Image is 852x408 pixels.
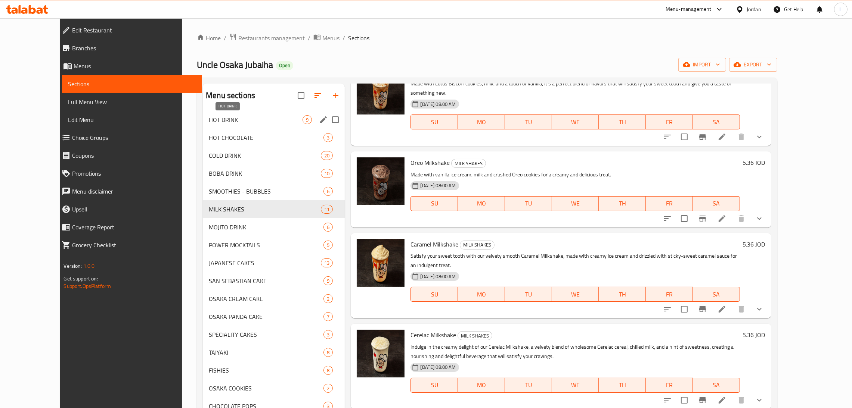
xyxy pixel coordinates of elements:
[646,378,693,393] button: FR
[414,289,455,300] span: SU
[323,384,333,393] div: items
[649,289,690,300] span: FR
[693,378,740,393] button: SA
[209,133,323,142] span: HOT CHOCOLATE
[755,214,764,223] svg: Show Choices
[718,132,726,141] a: Edit menu item
[203,111,345,129] div: HOT DRINK9edit
[417,273,459,280] span: [DATE] 08:00 AM
[458,114,505,129] button: MO
[676,211,692,226] span: Select to update
[414,198,455,209] span: SU
[410,329,456,340] span: Cerelac Milkshake
[410,378,458,393] button: SU
[414,117,455,128] span: SU
[203,343,345,361] div: TAIYAKI8
[72,151,196,160] span: Coupons
[206,90,255,101] h2: Menu sections
[599,114,646,129] button: TH
[461,117,502,128] span: MO
[324,367,332,374] span: 8
[322,34,340,43] span: Menus
[321,258,333,267] div: items
[743,330,765,340] h6: 5.36 JOD
[56,182,202,200] a: Menu disclaimer
[357,67,405,114] img: Lotus Milkshake
[461,289,502,300] span: MO
[755,396,764,405] svg: Show Choices
[348,34,369,43] span: Sections
[72,241,196,249] span: Grocery Checklist
[83,261,95,271] span: 1.0.0
[718,305,726,314] a: Edit menu item
[693,287,740,302] button: SA
[649,117,690,128] span: FR
[56,147,202,164] a: Coupons
[203,218,345,236] div: MOJITO DRINK6
[552,114,599,129] button: WE
[224,34,226,43] li: /
[56,236,202,254] a: Grocery Checklist
[56,39,202,57] a: Branches
[750,210,768,227] button: show more
[676,129,692,145] span: Select to update
[203,129,345,147] div: HOT CHOCOLATE3
[209,169,321,178] div: BOBA DRINK
[56,164,202,182] a: Promotions
[735,60,771,69] span: export
[599,287,646,302] button: TH
[694,210,712,227] button: Branch-specific-item
[56,200,202,218] a: Upsell
[209,330,323,339] span: SPECIALITY CAKES
[229,33,305,43] a: Restaurants management
[324,277,332,285] span: 9
[209,294,323,303] span: OSAKA CREAM CAKE
[321,151,333,160] div: items
[56,129,202,147] a: Choice Groups
[417,364,459,371] span: [DATE] 08:00 AM
[72,169,196,178] span: Promotions
[321,260,332,267] span: 13
[505,196,552,211] button: TU
[729,58,777,72] button: export
[324,331,332,338] span: 3
[321,170,332,177] span: 10
[694,128,712,146] button: Branch-specific-item
[56,57,202,75] a: Menus
[203,308,345,326] div: OSAKA PANDA CAKE7
[72,44,196,53] span: Branches
[209,187,323,196] span: SMOOTHIES - BUBBLES
[324,188,332,195] span: 6
[505,378,552,393] button: TU
[203,182,345,200] div: SMOOTHIES - BUBBLES6
[602,289,643,300] span: TH
[323,276,333,285] div: items
[209,312,323,321] div: OSAKA PANDA CAKE
[323,294,333,303] div: items
[321,206,332,213] span: 11
[599,196,646,211] button: TH
[209,384,323,393] span: OSAKA COOKIES
[755,132,764,141] svg: Show Choices
[238,34,305,43] span: Restaurants management
[451,159,486,168] div: MILK SHAKES
[324,313,332,320] span: 7
[197,56,273,73] span: Uncle Osaka Jubaiha
[461,198,502,209] span: MO
[203,147,345,164] div: COLD DRINK20
[209,366,323,375] span: FISHIES
[602,380,643,390] span: TH
[659,128,676,146] button: sort-choices
[324,295,332,302] span: 2
[209,258,321,267] span: JAPANESE CAKES
[68,97,196,106] span: Full Menu View
[508,289,549,300] span: TU
[508,198,549,209] span: TU
[693,196,740,211] button: SA
[555,117,596,128] span: WE
[461,380,502,390] span: MO
[452,159,486,168] span: MILK SHAKES
[460,241,495,249] div: MILK SHAKES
